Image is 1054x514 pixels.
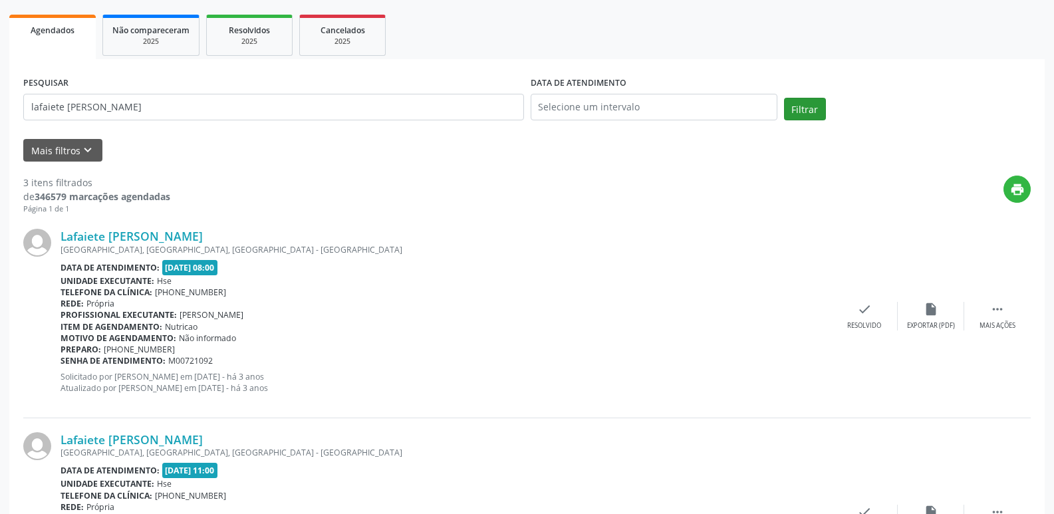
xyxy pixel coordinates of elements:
b: Unidade executante: [61,478,154,489]
span: Hse [157,478,172,489]
input: Selecione um intervalo [531,94,777,120]
p: Solicitado por [PERSON_NAME] em [DATE] - há 3 anos Atualizado por [PERSON_NAME] em [DATE] - há 3 ... [61,371,831,394]
div: [GEOGRAPHIC_DATA], [GEOGRAPHIC_DATA], [GEOGRAPHIC_DATA] - [GEOGRAPHIC_DATA] [61,244,831,255]
span: Não compareceram [112,25,190,36]
i: keyboard_arrow_down [80,143,95,158]
span: [PERSON_NAME] [180,309,243,321]
span: Resolvidos [229,25,270,36]
div: [GEOGRAPHIC_DATA], [GEOGRAPHIC_DATA], [GEOGRAPHIC_DATA] - [GEOGRAPHIC_DATA] [61,447,831,458]
div: Mais ações [980,321,1015,330]
span: [DATE] 08:00 [162,260,218,275]
b: Senha de atendimento: [61,355,166,366]
div: Resolvido [847,321,881,330]
span: Agendados [31,25,74,36]
i: check [857,302,872,317]
b: Motivo de agendamento: [61,332,176,344]
button: print [1003,176,1031,203]
label: DATA DE ATENDIMENTO [531,73,626,94]
b: Data de atendimento: [61,465,160,476]
span: Cancelados [321,25,365,36]
span: Não informado [179,332,236,344]
input: Nome, código do beneficiário ou CPF [23,94,524,120]
span: [PHONE_NUMBER] [104,344,175,355]
div: 2025 [216,37,283,47]
button: Filtrar [784,98,826,120]
span: Própria [86,501,114,513]
button: Mais filtroskeyboard_arrow_down [23,139,102,162]
b: Item de agendamento: [61,321,162,332]
i:  [990,302,1005,317]
div: Exportar (PDF) [907,321,955,330]
i: insert_drive_file [924,302,938,317]
div: 2025 [112,37,190,47]
span: [PHONE_NUMBER] [155,490,226,501]
a: Lafaiete [PERSON_NAME] [61,432,203,447]
img: img [23,229,51,257]
b: Data de atendimento: [61,262,160,273]
div: Página 1 de 1 [23,203,170,215]
i: print [1010,182,1025,197]
div: de [23,190,170,203]
b: Rede: [61,501,84,513]
span: [PHONE_NUMBER] [155,287,226,298]
span: Nutricao [165,321,198,332]
b: Unidade executante: [61,275,154,287]
label: PESQUISAR [23,73,68,94]
strong: 346579 marcações agendadas [35,190,170,203]
a: Lafaiete [PERSON_NAME] [61,229,203,243]
b: Telefone da clínica: [61,287,152,298]
span: [DATE] 11:00 [162,463,218,478]
span: Própria [86,298,114,309]
b: Telefone da clínica: [61,490,152,501]
div: 2025 [309,37,376,47]
b: Profissional executante: [61,309,177,321]
div: 3 itens filtrados [23,176,170,190]
b: Rede: [61,298,84,309]
span: M00721092 [168,355,213,366]
span: Hse [157,275,172,287]
img: img [23,432,51,460]
b: Preparo: [61,344,101,355]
